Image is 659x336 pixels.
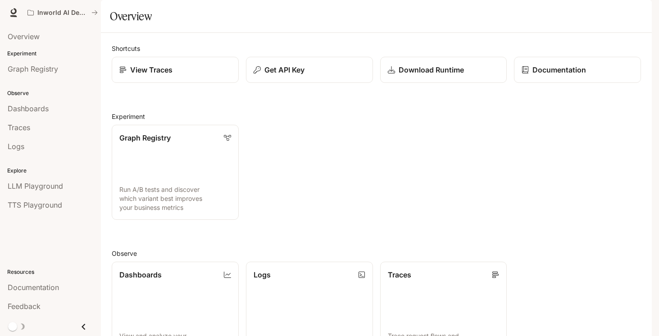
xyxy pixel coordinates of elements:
p: Run A/B tests and discover which variant best improves your business metrics [119,185,231,212]
h1: Overview [110,7,152,25]
a: Download Runtime [380,57,507,83]
p: Documentation [532,64,586,75]
h2: Shortcuts [112,44,641,53]
a: Documentation [514,57,641,83]
h2: Experiment [112,112,641,121]
p: Download Runtime [399,64,464,75]
p: View Traces [130,64,173,75]
p: Traces [388,269,411,280]
a: Graph RegistryRun A/B tests and discover which variant best improves your business metrics [112,125,239,220]
button: Get API Key [246,57,373,83]
p: Logs [254,269,271,280]
p: Graph Registry [119,132,171,143]
h2: Observe [112,249,641,258]
p: Inworld AI Demos [37,9,88,17]
p: Get API Key [264,64,305,75]
a: View Traces [112,57,239,83]
button: All workspaces [23,4,102,22]
p: Dashboards [119,269,162,280]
